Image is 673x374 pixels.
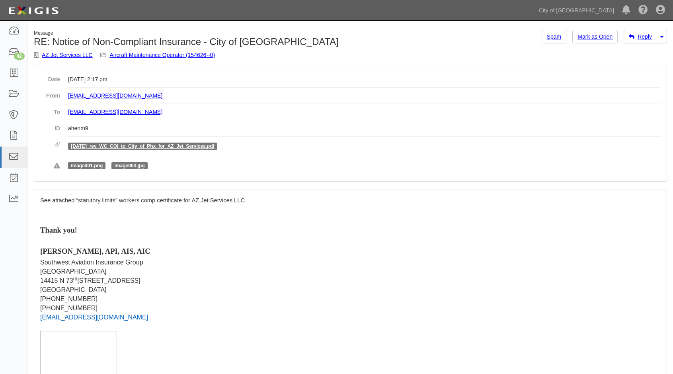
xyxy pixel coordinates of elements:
div: Message [34,30,345,37]
a: City of [GEOGRAPHIC_DATA] [535,2,618,18]
dt: ID [40,120,60,132]
i: Help Center - Complianz [638,6,648,15]
a: [EMAIL_ADDRESS][DOMAIN_NAME] [68,92,162,99]
a: Aircraft Maintenance Operator (154626--0) [110,52,215,58]
a: [EMAIL_ADDRESS][DOMAIN_NAME] [40,314,148,321]
span: Southwest Aviation Insurance Group [40,259,143,266]
span: [PERSON_NAME], API, AIS, AIC [40,247,150,255]
dt: To [40,104,60,116]
dt: From [40,88,60,100]
span: [PHONE_NUMBER] [40,305,98,311]
i: Attachments [55,142,60,148]
a: Reply [624,30,657,43]
span: [PHONE_NUMBER] [40,296,98,302]
span: 14415 N 73 [STREET_ADDRESS] [40,277,140,284]
span: image001.png [68,162,105,169]
a: [EMAIL_ADDRESS][DOMAIN_NAME] [68,109,162,115]
dd: ahenm9 [68,120,661,137]
span: Thank you! [40,226,77,234]
a: [DATE]_rev_WC_COI_to_City_of_Phx_for_AZ_Jet_Services.pdf [71,143,215,149]
span: See attached “statutory limits” workers comp certificate for AZ Jet Services LLC [40,197,245,204]
a: Mark as Open [572,30,618,43]
span: image003.jpg [111,162,147,169]
span: [GEOGRAPHIC_DATA] [40,268,107,275]
dt: Date [40,71,60,83]
h1: RE: Notice of Non-Compliant Insurance - City of [GEOGRAPHIC_DATA] [34,37,345,47]
dd: [DATE] 2:17 pm [68,71,661,88]
a: AZ Jet Services LLC [42,52,93,58]
i: Rejected attachments. These file types are not supported. [54,163,60,169]
div: 42 [14,53,25,60]
span: [GEOGRAPHIC_DATA] [40,286,107,293]
sup: rd [73,276,78,282]
a: Spam [542,30,567,43]
img: logo-5460c22ac91f19d4615b14bd174203de0afe785f0fc80cf4dbbc73dc1793850b.png [6,4,61,18]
